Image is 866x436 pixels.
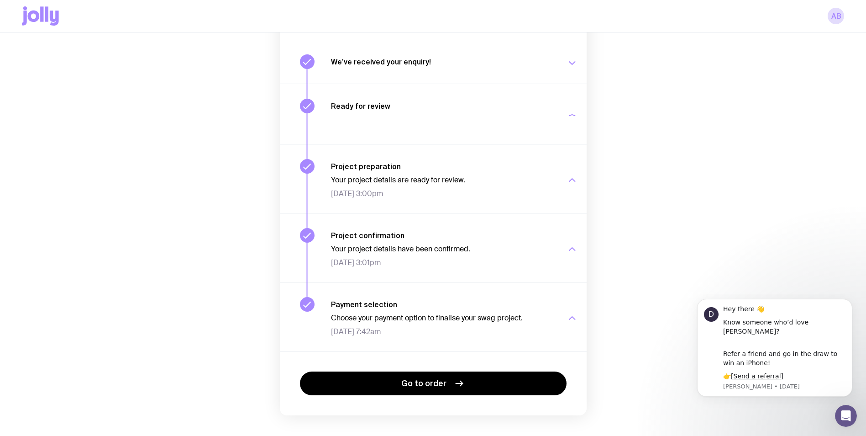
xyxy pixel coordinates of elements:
[401,378,446,389] span: Go to order
[331,258,556,267] span: [DATE] 3:01pm
[280,84,587,144] button: Ready for review
[331,300,556,309] h3: Payment selection
[331,327,556,336] span: [DATE] 7:42am
[331,129,556,138] span: [DATE] 2:56pm
[331,175,556,185] p: Your project details are ready for review.
[331,189,556,198] span: [DATE] 3:00pm
[331,162,556,171] h3: Project preparation
[331,231,556,240] h3: Project confirmation
[331,57,556,66] h3: We’ve received your enquiry!
[331,115,556,124] p: Check your email to review your proposal and merch concepts.
[331,314,556,323] p: Choose your payment option to finalise your swag project.
[280,282,587,351] button: Payment selectionChoose your payment option to finalise your swag project.[DATE] 7:42am
[331,245,556,254] p: Your project details have been confirmed.
[683,294,866,411] iframe: Intercom notifications message
[828,8,844,24] a: AB
[300,372,567,395] a: Go to order
[835,405,857,427] iframe: Intercom live chat
[331,101,556,111] h3: Ready for review
[280,40,587,84] button: We’ve received your enquiry!
[280,213,587,282] button: Project confirmationYour project details have been confirmed.[DATE] 3:01pm
[280,144,587,213] button: Project preparationYour project details are ready for review.[DATE] 3:00pm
